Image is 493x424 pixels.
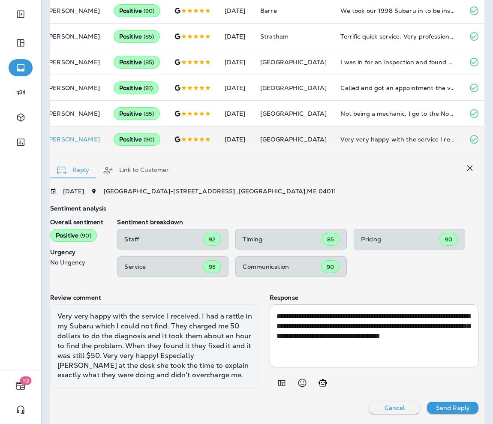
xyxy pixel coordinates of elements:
[96,155,176,186] button: Link to Customer
[361,236,439,243] p: Pricing
[104,187,337,195] span: [GEOGRAPHIC_DATA] - [STREET_ADDRESS] , [GEOGRAPHIC_DATA] , ME 04011
[209,236,216,243] span: 92
[124,236,203,243] p: Staff
[340,84,455,92] div: Called and got an appointment the very next day. Employees were knowledgeable, friendly and answe...
[260,7,277,15] span: Barre
[218,126,254,152] td: [DATE]
[218,24,254,49] td: [DATE]
[63,188,84,195] p: [DATE]
[50,229,97,242] div: Positive
[260,110,327,117] span: [GEOGRAPHIC_DATA]
[114,107,160,120] div: Positive
[314,374,331,391] button: Generate AI response
[50,155,96,186] button: Reply
[114,30,160,43] div: Positive
[327,236,334,243] span: 85
[47,110,100,117] p: [PERSON_NAME]
[243,263,321,270] p: Communication
[294,374,311,391] button: Select an emoji
[50,304,259,388] div: Very very happy with the service I received. I had a rattle in my Subaru which I could not find. ...
[218,49,254,75] td: [DATE]
[47,59,100,66] p: [PERSON_NAME]
[144,84,153,92] span: ( 91 )
[117,219,478,226] p: Sentiment breakdown
[50,219,103,226] p: Overall sentiment
[9,377,33,394] button: 19
[144,110,154,117] span: ( 85 )
[114,56,160,69] div: Positive
[144,136,155,143] span: ( 90 )
[436,404,470,411] p: Send Reply
[124,263,203,270] p: Service
[427,402,478,414] button: Send Reply
[50,259,103,266] p: No Urgency
[47,33,100,40] p: [PERSON_NAME]
[9,6,33,23] button: Expand Sidebar
[47,136,100,143] div: Click to view Customer Drawer
[114,81,159,94] div: Positive
[260,58,327,66] span: [GEOGRAPHIC_DATA]
[218,101,254,126] td: [DATE]
[273,374,290,391] button: Add in a premade template
[47,7,100,14] p: [PERSON_NAME]
[144,59,154,66] span: ( 85 )
[209,263,216,271] span: 95
[340,109,455,118] div: Not being a mechanic, I go to the Norway VIP ever so slightly intimidated, and always drive away ...
[340,135,455,144] div: Very very happy with the service I received. I had a rattle in my Subaru which I could not find. ...
[340,32,455,41] div: Terrific quick service. Very professional. Will go back.
[260,84,327,92] span: [GEOGRAPHIC_DATA]
[340,6,455,15] div: We took our 1998 Subaru in to be inspected. It needed a new tie rod which they were able to do ri...
[243,236,322,243] p: Timing
[47,84,100,91] p: [PERSON_NAME]
[445,236,452,243] span: 90
[260,135,327,143] span: [GEOGRAPHIC_DATA]
[144,33,154,40] span: ( 85 )
[20,376,32,385] span: 19
[270,294,479,301] p: Response
[327,263,334,271] span: 90
[50,205,478,212] p: Sentiment analysis
[144,7,155,15] span: ( 90 )
[50,249,103,256] p: Urgency
[47,136,100,143] p: [PERSON_NAME]
[385,404,405,411] p: Cancel
[80,232,91,239] span: ( 90 )
[218,75,254,101] td: [DATE]
[114,4,160,17] div: Positive
[369,402,420,414] button: Cancel
[114,133,160,146] div: Positive
[340,58,455,66] div: I was in for an inspection and found everything/one helpful and friendly!
[260,33,289,40] span: Stratham
[50,294,259,301] p: Review comment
